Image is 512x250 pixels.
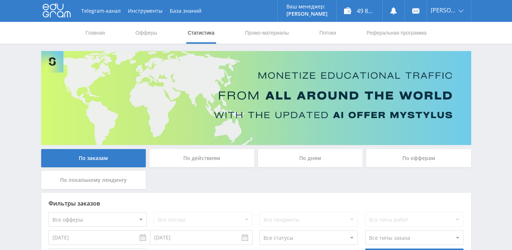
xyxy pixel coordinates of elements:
div: По заказам [41,149,146,167]
div: По дням [258,149,363,167]
span: [PERSON_NAME] [431,7,456,13]
a: Главная [85,22,106,44]
div: По офферам [366,149,471,167]
div: По действиям [149,149,254,167]
a: Потоки [318,22,337,44]
a: Офферы [135,22,158,44]
div: Фильтры заказов [48,200,464,207]
p: Ваш менеджер: [286,4,328,9]
div: По локальному лендингу [41,171,146,189]
p: [PERSON_NAME] [286,11,328,17]
a: Статистика [187,22,215,44]
img: Banner [41,51,471,145]
a: Реферальная программа [366,22,427,44]
a: Промо-материалы [244,22,289,44]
